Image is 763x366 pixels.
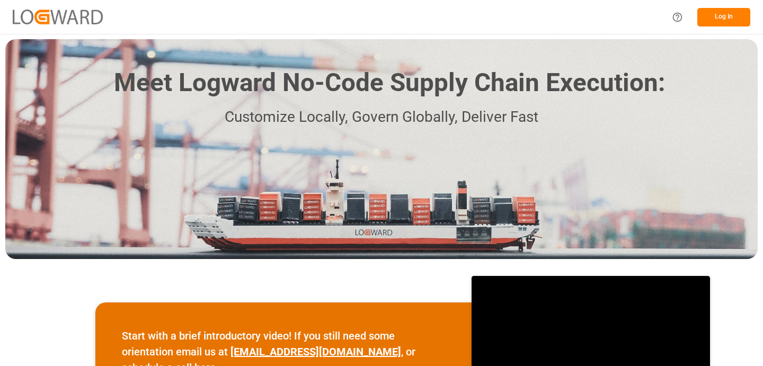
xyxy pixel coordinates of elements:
button: Log In [697,8,750,26]
a: [EMAIL_ADDRESS][DOMAIN_NAME] [230,345,401,358]
p: Customize Locally, Govern Globally, Deliver Fast [98,105,665,129]
button: Help Center [666,5,689,29]
h1: Meet Logward No-Code Supply Chain Execution: [114,64,665,102]
img: Logward_new_orange.png [13,10,103,24]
